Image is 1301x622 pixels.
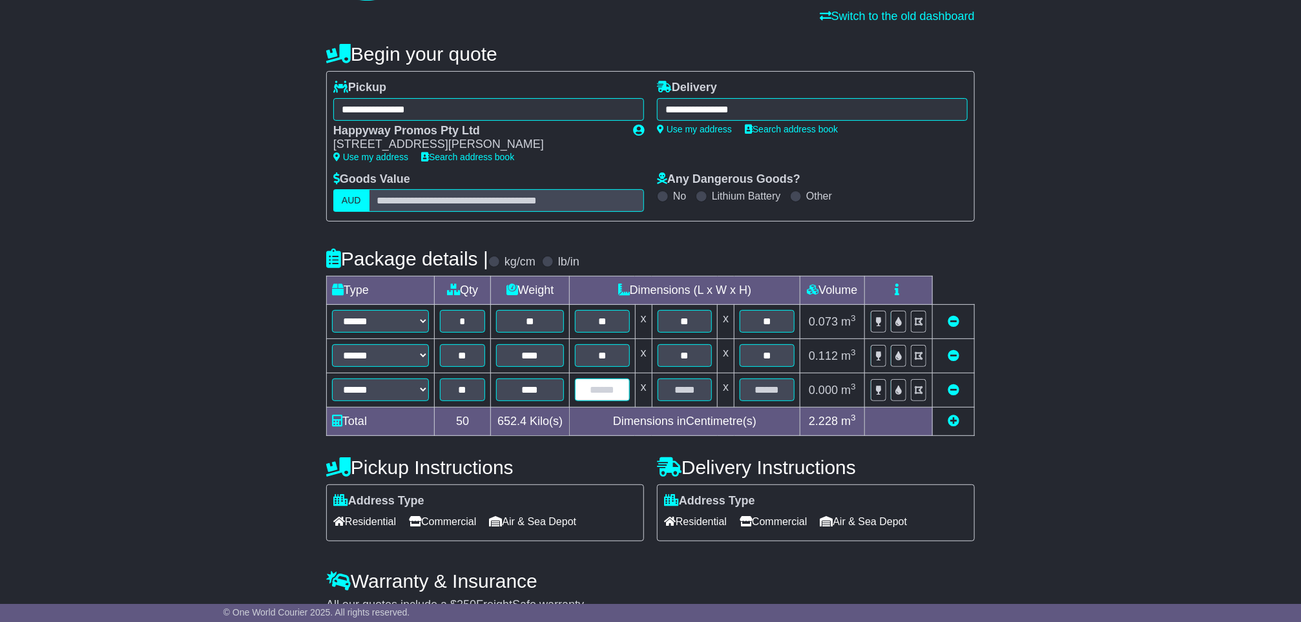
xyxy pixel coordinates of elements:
span: 0.073 [809,315,838,328]
label: kg/cm [505,255,536,269]
td: Total [327,408,435,436]
td: Qty [435,276,491,305]
span: Commercial [409,512,476,532]
td: Kilo(s) [491,408,570,436]
label: Lithium Battery [712,190,781,202]
a: Add new item [948,415,959,428]
div: All our quotes include a $ FreightSafe warranty. [326,598,975,612]
label: Pickup [333,81,386,95]
span: 0.000 [809,384,838,397]
sup: 3 [851,347,856,357]
span: 0.112 [809,349,838,362]
span: Air & Sea Depot [490,512,577,532]
td: 50 [435,408,491,436]
span: m [841,415,856,428]
sup: 3 [851,413,856,422]
div: [STREET_ADDRESS][PERSON_NAME] [333,138,620,152]
span: 2.228 [809,415,838,428]
span: Air & Sea Depot [820,512,908,532]
a: Search address book [421,152,514,162]
label: Delivery [657,81,717,95]
h4: Warranty & Insurance [326,570,975,592]
sup: 3 [851,313,856,323]
label: Any Dangerous Goods? [657,172,800,187]
h4: Delivery Instructions [657,457,975,478]
a: Remove this item [948,315,959,328]
td: Dimensions (L x W x H) [570,276,800,305]
td: Volume [800,276,864,305]
span: m [841,349,856,362]
span: © One World Courier 2025. All rights reserved. [224,607,410,617]
h4: Begin your quote [326,43,975,65]
span: m [841,384,856,397]
span: Residential [664,512,727,532]
td: x [718,339,734,373]
td: x [635,339,652,373]
label: Address Type [333,494,424,508]
td: x [635,305,652,339]
label: AUD [333,189,369,212]
h4: Package details | [326,248,488,269]
a: Remove this item [948,349,959,362]
div: Happyway Promos Pty Ltd [333,124,620,138]
td: x [718,373,734,408]
a: Remove this item [948,384,959,397]
sup: 3 [851,382,856,391]
td: Dimensions in Centimetre(s) [570,408,800,436]
span: 250 [457,598,476,611]
a: Use my address [333,152,408,162]
label: Other [806,190,832,202]
span: 652.4 [497,415,526,428]
a: Switch to the old dashboard [820,10,975,23]
label: lb/in [558,255,579,269]
a: Search address book [745,124,838,134]
span: m [841,315,856,328]
td: x [718,305,734,339]
td: x [635,373,652,408]
td: Weight [491,276,570,305]
label: No [673,190,686,202]
td: Type [327,276,435,305]
span: Residential [333,512,396,532]
h4: Pickup Instructions [326,457,644,478]
label: Address Type [664,494,755,508]
label: Goods Value [333,172,410,187]
span: Commercial [740,512,807,532]
a: Use my address [657,124,732,134]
